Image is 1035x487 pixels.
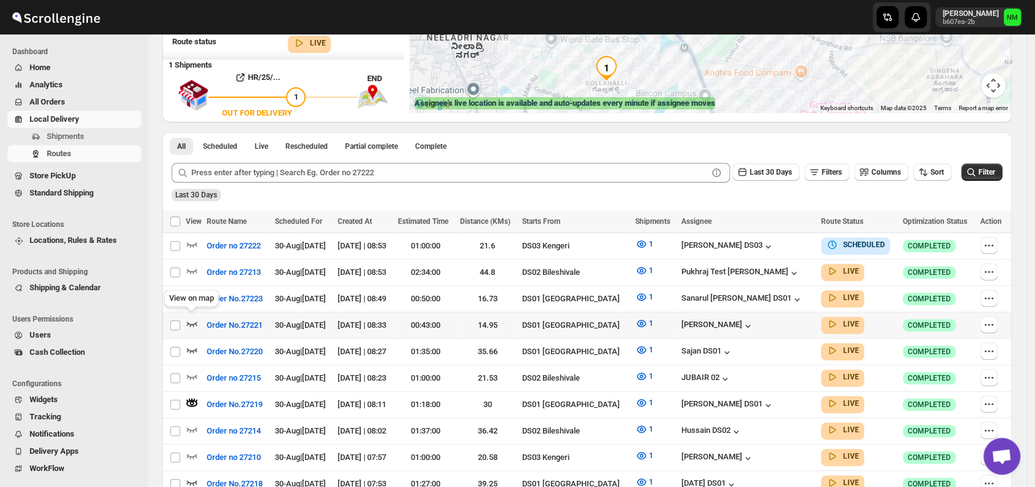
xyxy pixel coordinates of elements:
[12,314,141,324] span: Users Permissions
[207,293,263,305] span: Order No.27223
[12,220,141,229] span: Store Locations
[275,453,326,462] span: 30-Aug | [DATE]
[415,141,446,151] span: Complete
[843,267,859,275] b: LIVE
[170,138,193,155] button: All routes
[275,294,326,303] span: 30-Aug | [DATE]
[843,452,859,461] b: LIVE
[522,398,628,411] div: DS01 [GEOGRAPHIC_DATA]
[172,37,216,46] span: Route status
[199,263,268,282] button: Order no 27213
[820,104,873,113] button: Keyboard shortcuts
[30,464,65,473] span: WorkFlow
[186,217,202,226] span: View
[854,164,908,181] button: Columns
[649,424,653,434] span: 1
[30,63,50,72] span: Home
[7,460,141,477] button: WorkFlow
[843,240,885,249] b: SCHEDULED
[649,292,653,301] span: 1
[594,56,619,81] div: 1
[199,289,270,309] button: Order No.27223
[460,425,515,437] div: 36.42
[681,217,711,226] span: Assignee
[943,9,999,18] p: [PERSON_NAME]
[681,267,800,279] button: Pukhraj Test [PERSON_NAME]
[398,398,453,411] div: 01:18:00
[208,68,306,87] button: HR/25/...
[843,346,859,355] b: LIVE
[207,425,261,437] span: Order no 27214
[628,287,660,307] button: 1
[398,266,453,279] div: 02:34:00
[178,71,208,119] img: shop.svg
[162,54,212,69] b: 1 Shipments
[7,279,141,296] button: Shipping & Calendar
[460,217,510,226] span: Distance (KMs)
[826,291,859,304] button: LIVE
[903,217,967,226] span: Optimization Status
[12,267,141,277] span: Products and Shipping
[398,293,453,305] div: 00:50:00
[908,347,951,357] span: COMPLETED
[30,236,117,245] span: Locations, Rules & Rates
[826,239,885,251] button: SCHEDULED
[7,408,141,426] button: Tracking
[628,393,660,413] button: 1
[12,47,141,57] span: Dashboard
[338,372,391,384] div: [DATE] | 08:23
[275,400,326,409] span: 30-Aug | [DATE]
[7,391,141,408] button: Widgets
[207,266,261,279] span: Order no 27213
[7,344,141,361] button: Cash Collection
[826,371,859,383] button: LIVE
[30,171,76,180] span: Store PickUp
[7,93,141,111] button: All Orders
[199,368,268,388] button: Order no 27215
[7,426,141,443] button: Notifications
[935,7,1022,27] button: User menu
[681,452,754,464] button: [PERSON_NAME]
[522,425,628,437] div: DS02 Bileshivale
[804,164,849,181] button: Filters
[908,294,951,304] span: COMPLETED
[275,217,322,226] span: Scheduled For
[681,399,774,411] button: [PERSON_NAME] DS01
[943,18,999,26] p: b607ea-2b
[199,448,268,467] button: Order no 27210
[628,340,660,360] button: 1
[255,141,268,151] span: Live
[294,92,298,101] span: 1
[908,426,951,436] span: COMPLETED
[908,400,951,410] span: COMPLETED
[7,76,141,93] button: Analytics
[959,105,1008,111] a: Report a map error
[30,188,93,197] span: Standard Shipping
[649,239,653,248] span: 1
[649,266,653,275] span: 1
[681,373,731,385] button: JUBAIR 02
[285,141,328,151] span: Rescheduled
[522,240,628,252] div: DS03 Kengeri
[338,319,391,331] div: [DATE] | 08:33
[983,438,1020,475] a: Open chat
[199,342,270,362] button: Order No.27220
[628,314,660,333] button: 1
[908,320,951,330] span: COMPLETED
[843,478,859,487] b: LIVE
[1007,14,1018,22] text: NM
[398,240,453,252] div: 01:00:00
[908,373,951,383] span: COMPLETED
[275,241,326,250] span: 30-Aug | [DATE]
[750,168,792,176] span: Last 30 Days
[980,217,1002,226] span: Action
[7,145,141,162] button: Routes
[275,347,326,356] span: 30-Aug | [DATE]
[681,240,774,253] button: [PERSON_NAME] DS03
[649,398,653,407] span: 1
[338,346,391,358] div: [DATE] | 08:27
[681,426,742,438] button: Hussain DS02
